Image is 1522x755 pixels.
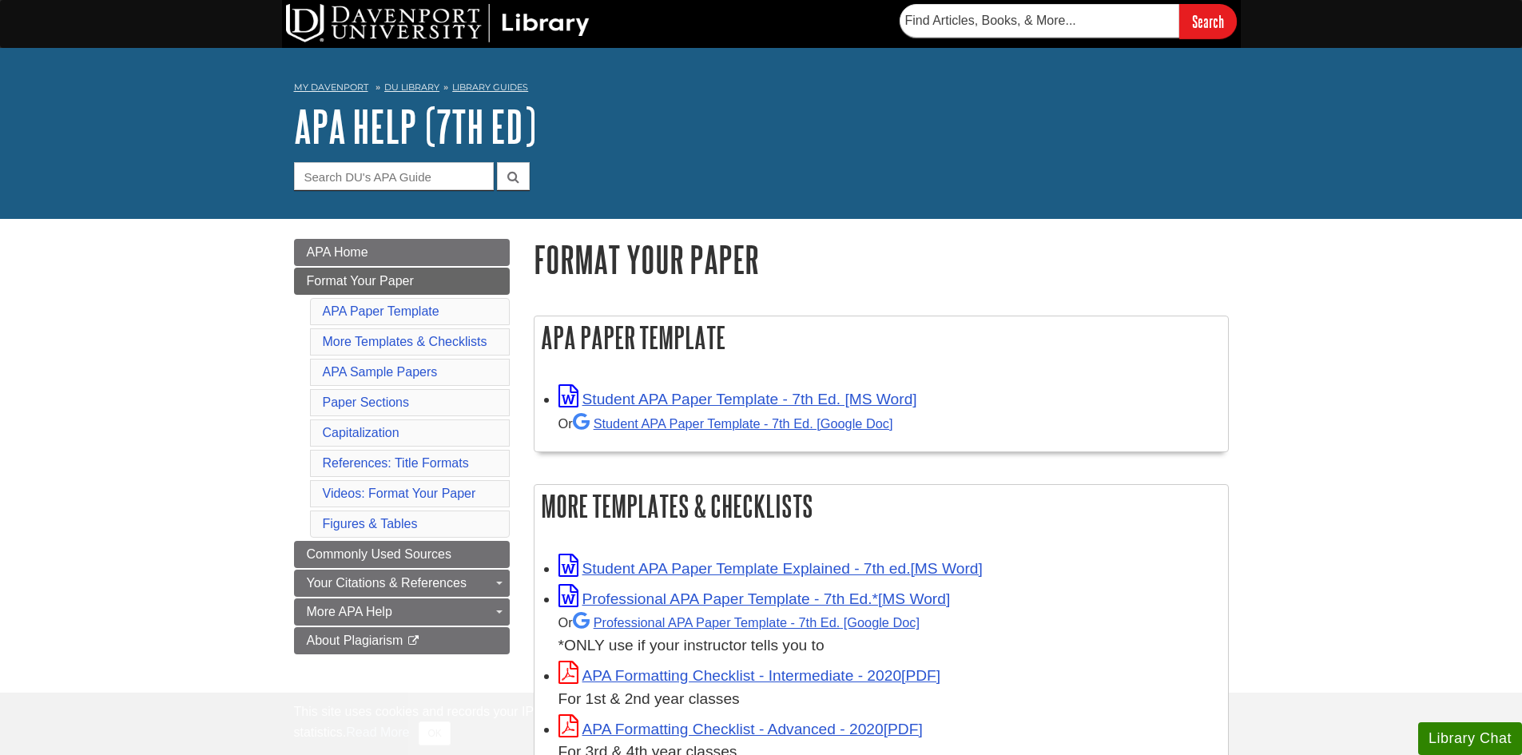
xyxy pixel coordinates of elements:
small: Or [558,615,920,630]
small: Or [558,416,893,431]
a: APA Paper Template [323,304,439,318]
div: This site uses cookies and records your IP address for usage statistics. Additionally, we use Goo... [294,702,1229,745]
a: Read More [346,725,409,739]
div: Guide Page Menu [294,239,510,654]
a: Capitalization [323,426,399,439]
a: My Davenport [294,81,368,94]
a: APA Home [294,239,510,266]
a: APA Help (7th Ed) [294,101,536,151]
a: Paper Sections [323,395,410,409]
a: About Plagiarism [294,627,510,654]
a: Your Citations & References [294,570,510,597]
a: More Templates & Checklists [323,335,487,348]
a: Videos: Format Your Paper [323,487,476,500]
span: About Plagiarism [307,634,403,647]
nav: breadcrumb [294,77,1229,102]
a: APA Sample Papers [323,365,438,379]
a: References: Title Formats [323,456,469,470]
span: Commonly Used Sources [307,547,451,561]
a: Link opens in new window [558,560,983,577]
a: Link opens in new window [558,721,923,737]
a: DU Library [384,81,439,93]
button: Close [419,721,450,745]
input: Find Articles, Books, & More... [900,4,1179,38]
a: Link opens in new window [558,590,951,607]
span: APA Home [307,245,368,259]
h1: Format Your Paper [534,239,1229,280]
a: Link opens in new window [558,391,917,407]
a: Figures & Tables [323,517,418,530]
input: Search DU's APA Guide [294,162,494,190]
form: Searches DU Library's articles, books, and more [900,4,1237,38]
img: DU Library [286,4,590,42]
h2: More Templates & Checklists [534,485,1228,527]
span: Format Your Paper [307,274,414,288]
i: This link opens in a new window [407,636,420,646]
span: Your Citations & References [307,576,467,590]
a: Student APA Paper Template - 7th Ed. [Google Doc] [573,416,893,431]
a: More APA Help [294,598,510,626]
div: For 1st & 2nd year classes [558,688,1220,711]
a: Professional APA Paper Template - 7th Ed. [573,615,920,630]
a: Commonly Used Sources [294,541,510,568]
span: More APA Help [307,605,392,618]
input: Search [1179,4,1237,38]
button: Library Chat [1418,722,1522,755]
a: Link opens in new window [558,667,941,684]
a: Library Guides [452,81,528,93]
div: *ONLY use if your instructor tells you to [558,610,1220,658]
h2: APA Paper Template [534,316,1228,359]
a: Format Your Paper [294,268,510,295]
